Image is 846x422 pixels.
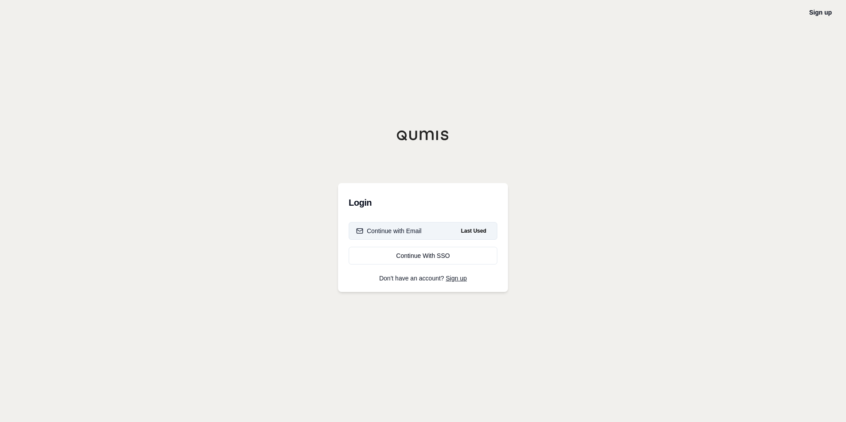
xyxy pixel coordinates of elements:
[356,226,422,235] div: Continue with Email
[349,222,497,240] button: Continue with EmailLast Used
[349,194,497,211] h3: Login
[356,251,490,260] div: Continue With SSO
[809,9,832,16] a: Sign up
[349,275,497,281] p: Don't have an account?
[396,130,450,141] img: Qumis
[446,275,467,282] a: Sign up
[349,247,497,265] a: Continue With SSO
[458,226,490,236] span: Last Used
